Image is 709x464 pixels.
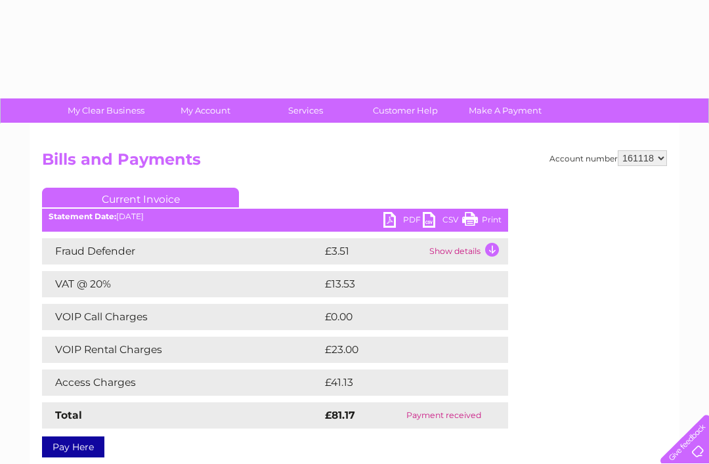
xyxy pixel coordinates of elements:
[42,238,322,264] td: Fraud Defender
[325,409,355,421] strong: £81.17
[423,212,462,231] a: CSV
[322,369,479,396] td: £41.13
[42,271,322,297] td: VAT @ 20%
[451,98,559,123] a: Make A Payment
[322,337,482,363] td: £23.00
[52,98,160,123] a: My Clear Business
[42,150,667,175] h2: Bills and Payments
[379,402,508,429] td: Payment received
[426,238,508,264] td: Show details
[42,337,322,363] td: VOIP Rental Charges
[322,238,426,264] td: £3.51
[152,98,260,123] a: My Account
[42,369,322,396] td: Access Charges
[55,409,82,421] strong: Total
[462,212,502,231] a: Print
[42,436,104,457] a: Pay Here
[322,271,480,297] td: £13.53
[549,150,667,166] div: Account number
[322,304,478,330] td: £0.00
[383,212,423,231] a: PDF
[42,212,508,221] div: [DATE]
[42,304,322,330] td: VOIP Call Charges
[42,188,239,207] a: Current Invoice
[49,211,116,221] b: Statement Date:
[251,98,360,123] a: Services
[351,98,460,123] a: Customer Help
